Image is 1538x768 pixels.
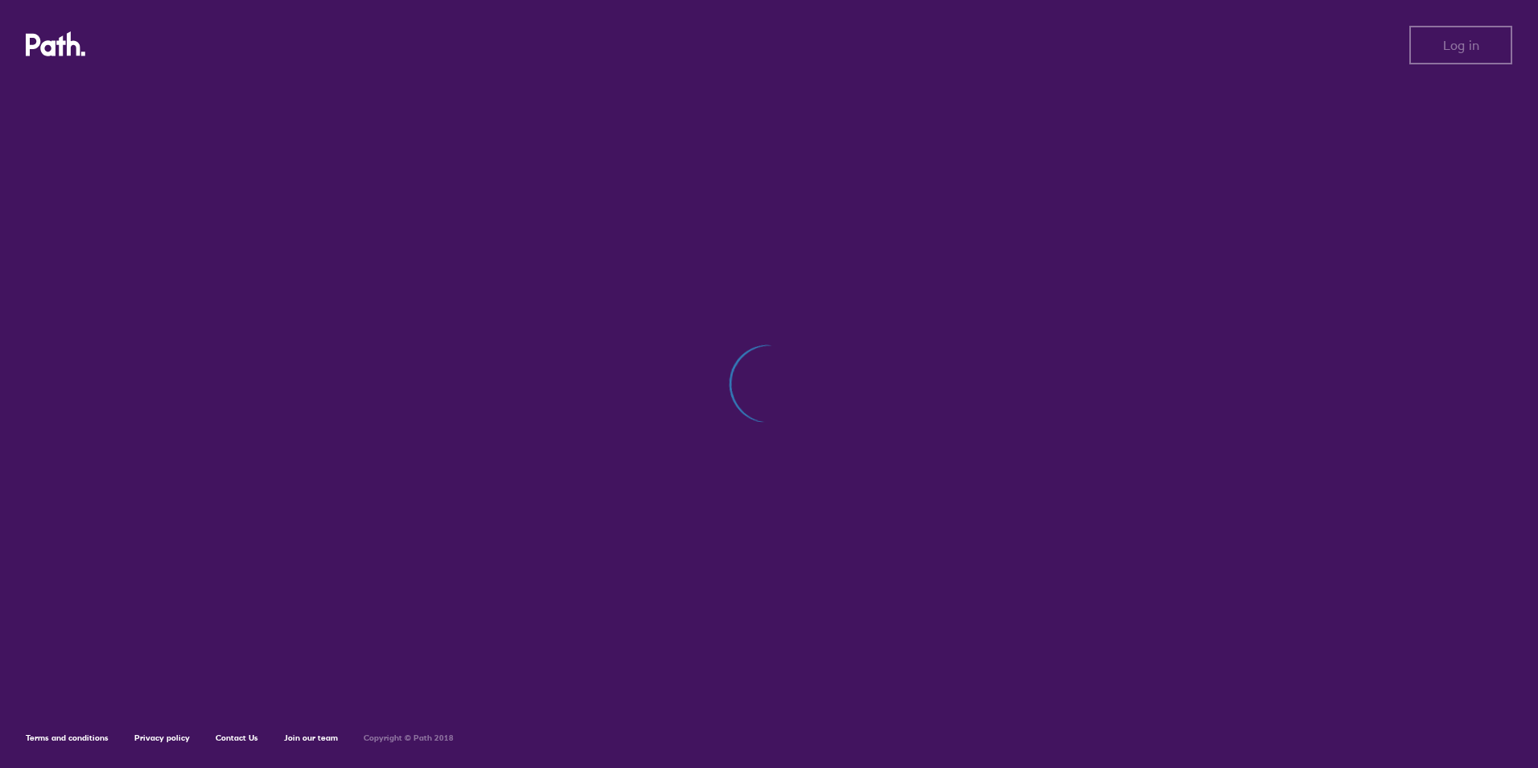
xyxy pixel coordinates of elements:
a: Join our team [284,733,338,743]
a: Privacy policy [134,733,190,743]
span: Log in [1443,38,1479,52]
button: Log in [1409,26,1512,64]
h6: Copyright © Path 2018 [364,733,454,743]
a: Terms and conditions [26,733,109,743]
a: Contact Us [216,733,258,743]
